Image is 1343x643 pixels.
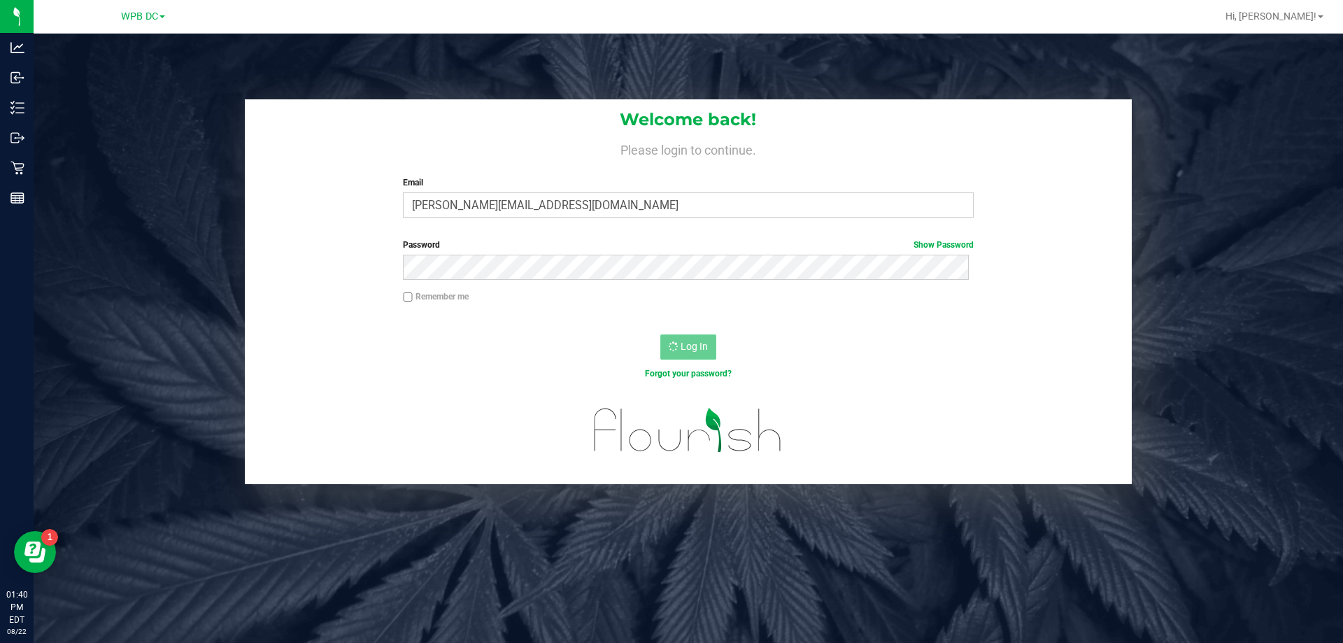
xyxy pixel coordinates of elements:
label: Remember me [403,290,469,303]
input: Remember me [403,292,413,302]
span: WPB DC [121,10,158,22]
span: Log In [681,341,708,352]
h4: Please login to continue. [245,140,1132,157]
a: Show Password [914,240,974,250]
inline-svg: Analytics [10,41,24,55]
inline-svg: Reports [10,191,24,205]
inline-svg: Inbound [10,71,24,85]
p: 01:40 PM EDT [6,588,27,626]
inline-svg: Inventory [10,101,24,115]
span: Hi, [PERSON_NAME]! [1225,10,1316,22]
span: Password [403,240,440,250]
iframe: Resource center unread badge [41,529,58,546]
button: Log In [660,334,716,360]
h1: Welcome back! [245,111,1132,129]
p: 08/22 [6,626,27,637]
inline-svg: Retail [10,161,24,175]
a: Forgot your password? [645,369,732,379]
iframe: Resource center [14,531,56,573]
inline-svg: Outbound [10,131,24,145]
img: flourish_logo.svg [577,395,799,466]
label: Email [403,176,973,189]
